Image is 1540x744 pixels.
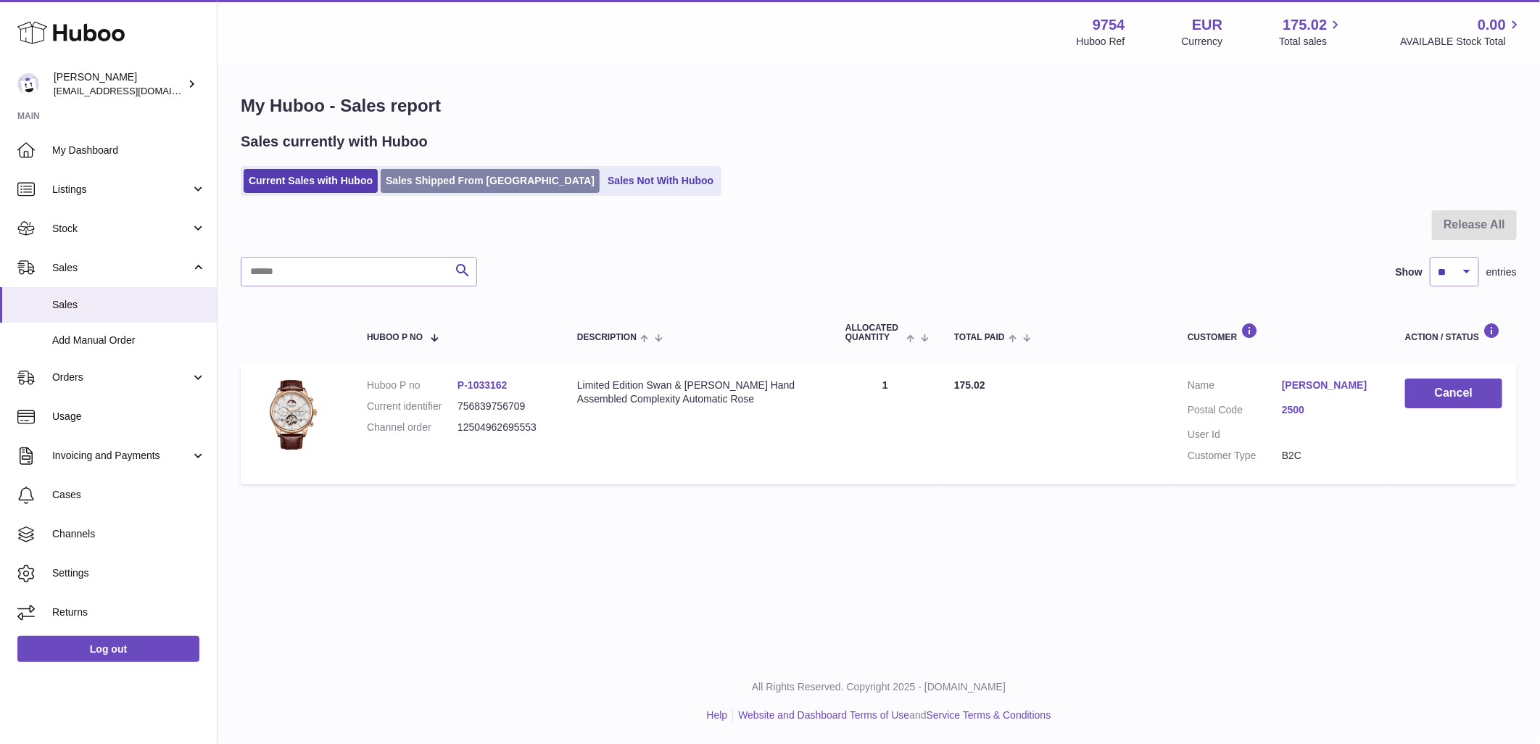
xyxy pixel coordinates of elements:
button: Cancel [1405,379,1502,408]
dt: Huboo P no [367,379,458,392]
span: [EMAIL_ADDRESS][DOMAIN_NAME] [54,85,213,96]
span: Invoicing and Payments [52,449,191,463]
dt: Customer Type [1188,449,1282,463]
span: My Dashboard [52,144,206,157]
a: Current Sales with Huboo [244,169,378,193]
dt: Current identifier [367,400,458,413]
span: Sales [52,298,206,312]
span: Usage [52,410,206,423]
dt: Channel order [367,421,458,434]
div: Huboo Ref [1077,35,1125,49]
div: Limited Edition Swan & [PERSON_NAME] Hand Assembled Complexity Automatic Rose [577,379,816,406]
span: Huboo P no [367,333,423,342]
td: 1 [831,364,940,484]
dt: Name [1188,379,1282,396]
span: Sales [52,261,191,275]
h2: Sales currently with Huboo [241,132,428,152]
dd: B2C [1282,449,1376,463]
div: Action / Status [1405,323,1502,342]
span: 175.02 [954,379,985,391]
li: and [733,708,1051,722]
a: Help [707,709,728,721]
dt: User Id [1188,428,1282,442]
dd: 12504962695553 [458,421,548,434]
a: P-1033162 [458,379,508,391]
span: 0.00 [1478,15,1506,35]
span: Total sales [1279,35,1344,49]
dt: Postal Code [1188,403,1282,421]
img: internalAdmin-9754@internal.huboo.com [17,73,39,95]
a: 2500 [1282,403,1376,417]
span: Description [577,333,637,342]
span: ALLOCATED Quantity [845,323,903,342]
span: entries [1486,265,1517,279]
span: AVAILABLE Stock Total [1400,35,1523,49]
a: Website and Dashboard Terms of Use [738,709,909,721]
p: All Rights Reserved. Copyright 2025 - [DOMAIN_NAME] [229,680,1528,694]
h1: My Huboo - Sales report [241,94,1517,117]
a: Sales Not With Huboo [603,169,719,193]
span: Total paid [954,333,1005,342]
span: Add Manual Order [52,334,206,347]
a: Log out [17,636,199,662]
span: Orders [52,371,191,384]
span: 175.02 [1283,15,1327,35]
a: [PERSON_NAME] [1282,379,1376,392]
div: [PERSON_NAME] [54,70,184,98]
a: Service Terms & Conditions [927,709,1051,721]
a: 0.00 AVAILABLE Stock Total [1400,15,1523,49]
label: Show [1396,265,1423,279]
span: Settings [52,566,206,580]
strong: EUR [1192,15,1222,35]
a: 175.02 Total sales [1279,15,1344,49]
span: Channels [52,527,206,541]
div: Customer [1188,323,1376,342]
div: Currency [1182,35,1223,49]
span: Cases [52,488,206,502]
span: Stock [52,222,191,236]
a: Sales Shipped From [GEOGRAPHIC_DATA] [381,169,600,193]
strong: 9754 [1093,15,1125,35]
dd: 756839756709 [458,400,548,413]
span: Returns [52,605,206,619]
span: Listings [52,183,191,197]
img: 97541756811602.jpg [255,379,328,451]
